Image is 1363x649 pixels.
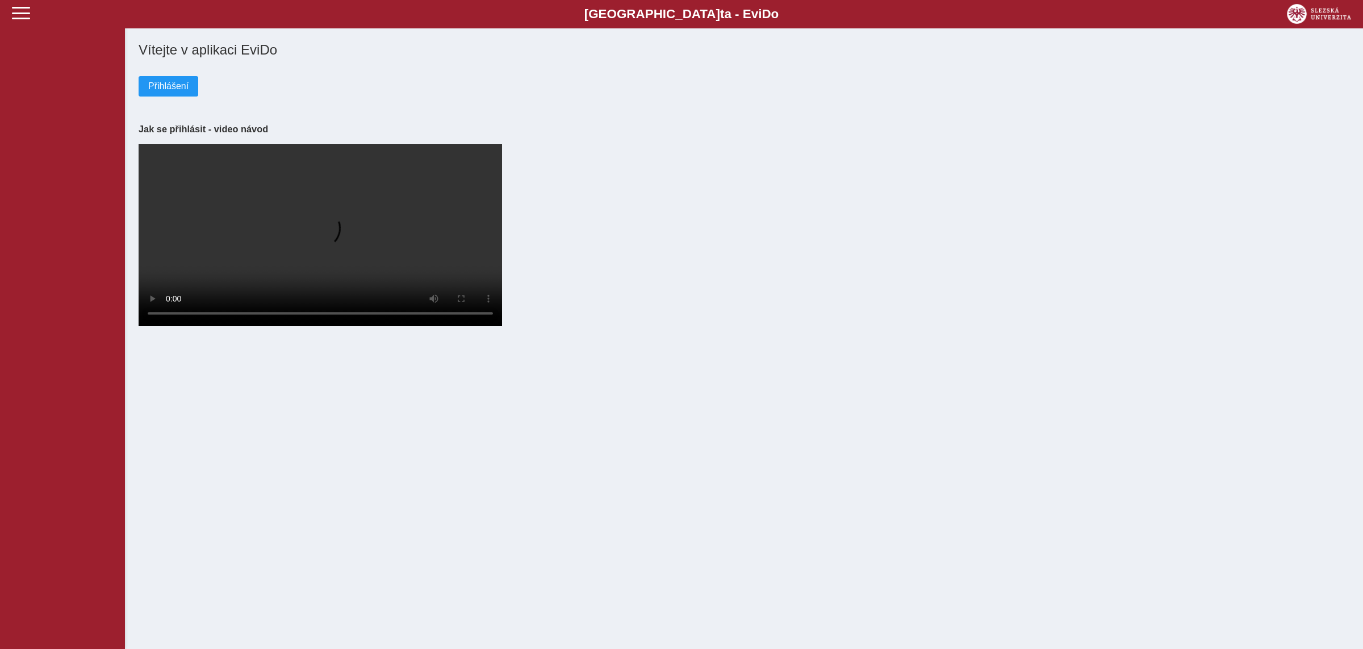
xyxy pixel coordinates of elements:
h3: Jak se přihlásit - video návod [139,124,1349,135]
span: o [771,7,779,21]
span: Přihlášení [148,81,189,91]
span: t [720,7,724,21]
button: Přihlášení [139,76,198,97]
b: [GEOGRAPHIC_DATA] a - Evi [34,7,1329,22]
img: logo_web_su.png [1287,4,1351,24]
span: D [762,7,771,21]
video: Your browser does not support the video tag. [139,144,502,326]
h1: Vítejte v aplikaci EviDo [139,42,1349,58]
